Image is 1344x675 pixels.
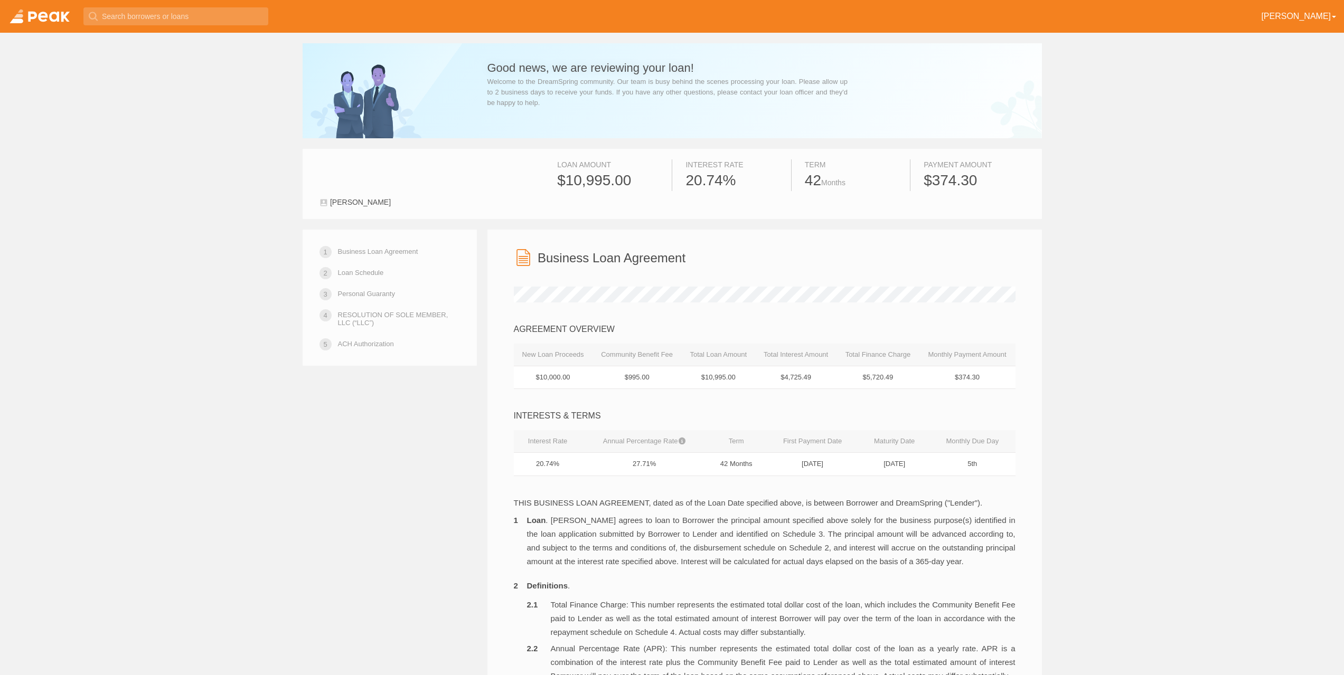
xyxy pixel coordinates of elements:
[929,430,1015,453] th: Monthly Due Day
[929,453,1015,476] td: 5th
[338,284,395,303] a: Personal Guaranty
[821,178,845,187] span: Months
[837,344,919,366] th: Total Finance Charge
[859,430,929,453] th: Maturity Date
[514,430,582,453] th: Interest Rate
[991,80,1042,138] img: banner-right-7faaebecb9cc8a8b8e4d060791a95e06bbdd76f1cbb7998ea156dda7bc32fd76.png
[685,159,786,170] div: Interest Rate
[593,344,682,366] th: Community Benefit Fee
[755,366,837,389] td: $4,725.49
[330,198,391,206] span: [PERSON_NAME]
[338,263,384,282] a: Loan Schedule
[514,514,1016,568] li: . [PERSON_NAME] agrees to loan to Borrower the principal amount specified above solely for the bu...
[514,410,1016,422] div: INTERESTS & TERMS
[83,7,268,25] input: Search borrowers or loans
[682,366,755,389] td: $10,995.00
[837,366,919,389] td: $5,720.49
[557,170,668,191] div: $10,995.00
[766,453,859,476] td: [DATE]
[514,324,1016,336] div: AGREEMENT OVERVIEW
[593,366,682,389] td: $995.00
[707,453,766,476] td: 42 Months
[527,516,546,525] b: Loan
[582,453,707,476] td: 27.71%
[527,598,1016,639] li: Total Finance Charge: This number represents the estimated total dollar cost of the loan, which i...
[311,64,422,138] img: success-banner-center-5c009b1f3569bf346f1cc17983e29e143ec6e82fba81526c9477cf2b21fa466c.png
[527,581,568,590] b: Definitions
[487,59,1042,77] h3: Good news, we are reviewing your loan!
[766,430,859,453] th: First Payment Date
[805,159,906,170] div: Term
[319,198,328,207] img: user-1c9fd2761cee6e1c551a576fc8a3eb88bdec9f05d7f3aff15e6bd6b6821838cb.svg
[538,251,685,265] h3: Business Loan Agreement
[338,306,460,332] a: RESOLUTION OF SOLE MEMBER, LLC (“LLC”)
[514,366,593,389] td: $10,000.00
[859,453,929,476] td: [DATE]
[919,344,1015,366] th: Monthly Payment Amount
[919,366,1015,389] td: $374.30
[755,344,837,366] th: Total Interest Amount
[924,159,1025,170] div: Payment Amount
[924,170,1025,191] div: $374.30
[514,497,1016,508] p: THIS BUSINESS LOAN AGREEMENT, dated as of the Loan Date specified above, is between Borrower and ...
[682,344,755,366] th: Total Loan Amount
[582,430,707,453] th: Annual Percentage Rate
[805,170,906,191] div: 42
[514,344,593,366] th: New Loan Proceeds
[338,335,394,353] a: ACH Authorization
[338,242,418,261] a: Business Loan Agreement
[557,159,668,170] div: Loan Amount
[487,77,848,108] div: Welcome to the DreamSpring community. Our team is busy behind the scenes processing your loan. Pl...
[707,430,766,453] th: Term
[685,170,786,191] div: 20.74%
[514,453,582,476] td: 20.74%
